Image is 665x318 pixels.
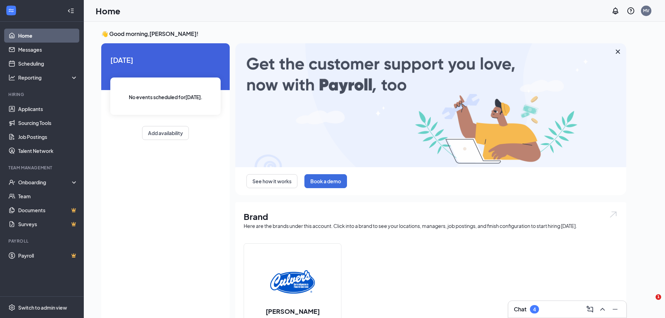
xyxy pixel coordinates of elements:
[8,91,76,97] div: Hiring
[609,304,621,315] button: Minimize
[270,259,315,304] img: Culver's
[611,7,620,15] svg: Notifications
[18,203,78,217] a: DocumentsCrown
[641,294,658,311] iframe: Intercom live chat
[110,54,221,65] span: [DATE]
[8,238,76,244] div: Payroll
[101,30,626,38] h3: 👋 Good morning, [PERSON_NAME] !
[18,249,78,262] a: PayrollCrown
[18,74,78,81] div: Reporting
[18,130,78,144] a: Job Postings
[8,179,15,186] svg: UserCheck
[18,116,78,130] a: Sourcing Tools
[246,174,297,188] button: See how it works
[18,217,78,231] a: SurveysCrown
[96,5,120,17] h1: Home
[598,305,607,313] svg: ChevronUp
[611,305,619,313] svg: Minimize
[18,29,78,43] a: Home
[244,222,618,229] div: Here are the brands under this account. Click into a brand to see your locations, managers, job p...
[8,165,76,171] div: Team Management
[609,210,618,219] img: open.6027fd2a22e1237b5b06.svg
[627,7,635,15] svg: QuestionInfo
[656,294,661,300] span: 1
[18,304,67,311] div: Switch to admin view
[586,305,594,313] svg: ComposeMessage
[244,210,618,222] h1: Brand
[18,57,78,71] a: Scheduling
[597,304,608,315] button: ChevronUp
[235,43,626,167] img: payroll-large.gif
[614,47,622,56] svg: Cross
[584,304,596,315] button: ComposeMessage
[18,189,78,203] a: Team
[18,43,78,57] a: Messages
[304,174,347,188] button: Book a demo
[8,74,15,81] svg: Analysis
[67,7,74,14] svg: Collapse
[643,8,649,14] div: MV
[18,144,78,158] a: Talent Network
[533,306,536,312] div: 4
[129,93,202,101] span: No events scheduled for [DATE] .
[259,307,327,316] h2: [PERSON_NAME]
[8,304,15,311] svg: Settings
[8,7,15,14] svg: WorkstreamLogo
[18,179,72,186] div: Onboarding
[514,305,526,313] h3: Chat
[142,126,189,140] button: Add availability
[18,102,78,116] a: Applicants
